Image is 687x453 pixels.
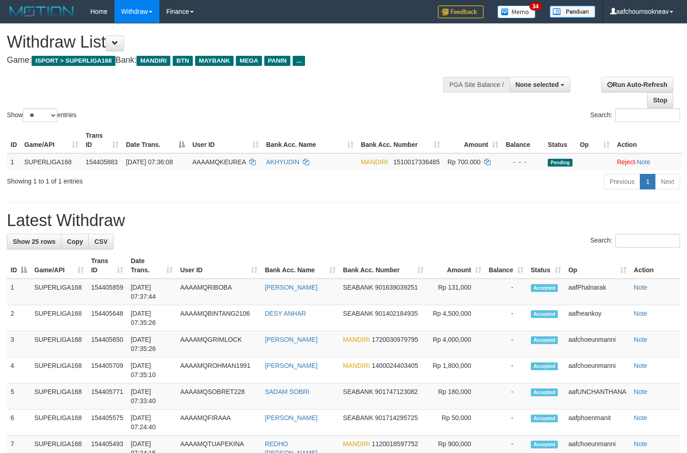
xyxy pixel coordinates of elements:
a: Note [634,388,648,395]
td: - [485,331,527,357]
td: Rp 4,500,000 [427,305,485,331]
label: Search: [590,108,680,122]
td: - [485,357,527,383]
button: None selected [509,77,570,92]
td: SUPERLIGA168 [31,410,87,436]
span: PANIN [264,56,290,66]
a: Note [634,336,648,343]
th: User ID: activate to sort column ascending [176,253,261,279]
select: Showentries [23,108,57,122]
td: SUPERLIGA168 [31,305,87,331]
a: SADAM SOBRI [265,388,309,395]
td: 154405650 [87,331,127,357]
span: MAYBANK [195,56,234,66]
th: Status: activate to sort column ascending [527,253,565,279]
span: 34 [529,2,542,11]
a: Note [634,310,648,317]
a: Note [634,362,648,369]
span: SEABANK [343,284,373,291]
a: Stop [647,92,673,108]
th: Bank Acc. Number: activate to sort column ascending [357,127,444,153]
td: SUPERLIGA168 [31,357,87,383]
span: CSV [94,238,108,245]
td: aafUNCHANTHANA [565,383,630,410]
input: Search: [615,108,680,122]
td: - [485,383,527,410]
th: Bank Acc. Name: activate to sort column ascending [262,127,357,153]
td: Rp 4,000,000 [427,331,485,357]
a: Note [634,414,648,421]
td: SUPERLIGA168 [21,153,82,170]
td: 154405575 [87,410,127,436]
td: SUPERLIGA168 [31,383,87,410]
span: ... [293,56,305,66]
span: MEGA [236,56,262,66]
label: Search: [590,234,680,248]
td: · [613,153,682,170]
td: 154405771 [87,383,127,410]
span: Show 25 rows [13,238,55,245]
span: MANDIRI [361,158,388,166]
span: Accepted [531,415,558,422]
td: 3 [7,331,31,357]
td: - [485,410,527,436]
th: ID: activate to sort column descending [7,253,31,279]
td: AAAAMQSOBRET228 [176,383,261,410]
th: Op: activate to sort column ascending [576,127,613,153]
span: Copy 901402184935 to clipboard [375,310,418,317]
th: Status [544,127,576,153]
td: aafheankoy [565,305,630,331]
a: Previous [604,174,640,189]
span: Copy 901747123082 to clipboard [375,388,418,395]
a: DESY ANHAR [265,310,306,317]
a: Next [655,174,680,189]
td: aafphoenmanit [565,410,630,436]
span: Copy [67,238,83,245]
span: Copy 901714295725 to clipboard [375,414,418,421]
span: SEABANK [343,414,373,421]
img: Feedback.jpg [438,5,484,18]
td: AAAAMQBINTANG2106 [176,305,261,331]
span: MANDIRI [136,56,170,66]
span: Rp 700.000 [447,158,480,166]
th: Balance: activate to sort column ascending [485,253,527,279]
input: Search: [615,234,680,248]
td: aafchoeunmanni [565,357,630,383]
span: Accepted [531,441,558,448]
td: 6 [7,410,31,436]
img: Button%20Memo.svg [497,5,536,18]
a: [PERSON_NAME] [265,414,317,421]
span: 154405883 [86,158,118,166]
th: Amount: activate to sort column ascending [444,127,502,153]
h4: Game: Bank: [7,56,449,65]
h1: Withdraw List [7,33,449,51]
td: AAAAMQROHMAN1991 [176,357,261,383]
th: User ID: activate to sort column ascending [189,127,262,153]
a: Run Auto-Refresh [601,77,673,92]
span: Copy 1510017336485 to clipboard [393,158,440,166]
span: Pending [548,159,572,167]
td: [DATE] 07:24:40 [127,410,176,436]
th: Game/API: activate to sort column ascending [31,253,87,279]
td: AAAAMQFIRAAA [176,410,261,436]
td: 154405648 [87,305,127,331]
td: 1 [7,279,31,305]
td: 154405709 [87,357,127,383]
div: Showing 1 to 1 of 1 entries [7,173,279,186]
a: Copy [61,234,89,249]
td: SUPERLIGA168 [31,331,87,357]
span: Accepted [531,336,558,344]
th: Date Trans.: activate to sort column ascending [127,253,176,279]
td: AAAAMQRIBOBA [176,279,261,305]
td: 2 [7,305,31,331]
td: [DATE] 07:35:10 [127,357,176,383]
td: Rp 180,000 [427,383,485,410]
th: Amount: activate to sort column ascending [427,253,485,279]
a: [PERSON_NAME] [265,284,317,291]
a: Show 25 rows [7,234,61,249]
td: [DATE] 07:35:26 [127,305,176,331]
th: Action [613,127,682,153]
a: Reject [617,158,635,166]
img: MOTION_logo.png [7,5,76,18]
td: 5 [7,383,31,410]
